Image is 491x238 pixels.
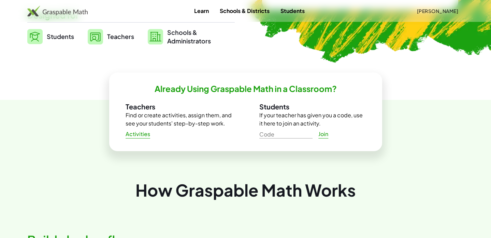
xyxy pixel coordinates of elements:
[167,28,211,45] span: Schools & Administrators
[155,83,337,94] h2: Already Using Graspable Math in a Classroom?
[126,102,232,111] h3: Teachers
[148,29,163,44] img: svg%3e
[88,29,103,44] img: svg%3e
[27,28,74,45] a: Students
[214,4,275,17] a: Schools & Districts
[259,111,366,128] p: If your teacher has given you a code, use it here to join an activity.
[27,178,464,201] div: How Graspable Math Works
[259,102,366,111] h3: Students
[126,111,232,128] p: Find or create activities, assign them, and see your students' step-by-step work.
[189,4,214,17] a: Learn
[318,131,329,138] span: Join
[47,32,74,40] span: Students
[120,128,156,140] a: Activities
[126,131,150,138] span: Activities
[417,8,458,14] span: [PERSON_NAME]
[411,5,464,17] button: [PERSON_NAME]
[313,128,334,140] a: Join
[88,28,134,45] a: Teachers
[107,32,134,40] span: Teachers
[275,4,310,17] a: Students
[27,29,43,44] img: svg%3e
[148,28,211,45] a: Schools &Administrators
